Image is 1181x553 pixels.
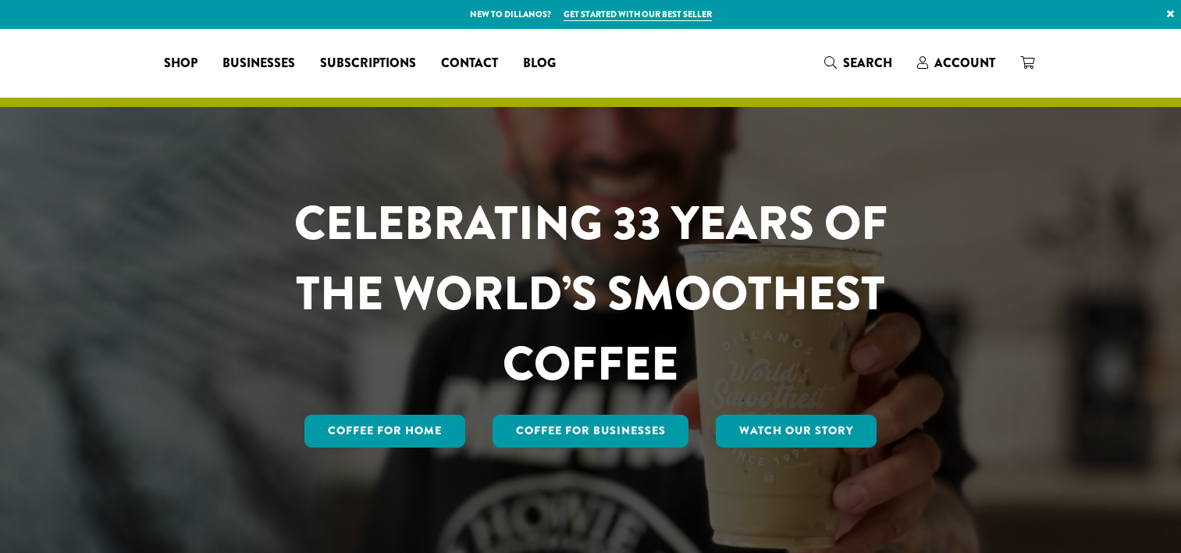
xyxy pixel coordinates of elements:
[164,54,197,73] span: Shop
[248,188,934,399] h1: CELEBRATING 33 YEARS OF THE WORLD’S SMOOTHEST COFFEE
[564,8,712,21] a: Get started with our best seller
[843,54,892,72] span: Search
[222,54,295,73] span: Businesses
[151,51,210,76] a: Shop
[934,54,995,72] span: Account
[320,54,416,73] span: Subscriptions
[716,415,877,448] a: Watch Our Story
[523,54,556,73] span: Blog
[812,50,905,76] a: Search
[493,415,689,448] a: Coffee For Businesses
[441,54,498,73] span: Contact
[304,415,465,448] a: Coffee for Home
